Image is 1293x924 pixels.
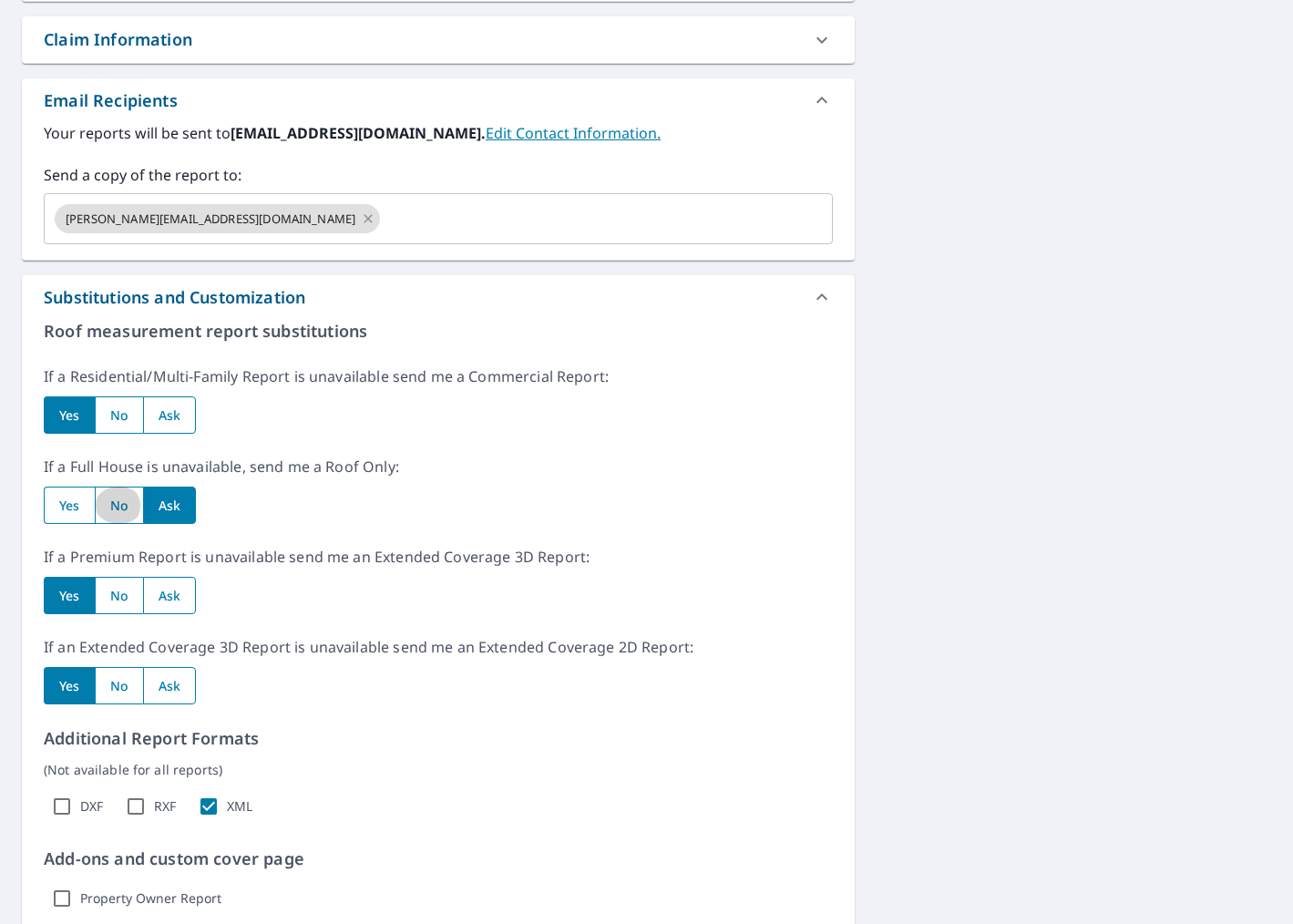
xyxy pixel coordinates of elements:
label: Property Owner Report [80,890,221,907]
b: [EMAIL_ADDRESS][DOMAIN_NAME]. [231,123,486,143]
div: Email Recipients [22,78,855,122]
label: Send a copy of the report to: [44,164,833,186]
p: If a Full House is unavailable, send me a Roof Only: [44,456,833,477]
div: Claim Information [44,27,192,52]
label: Your reports will be sent to [44,122,833,144]
div: [PERSON_NAME][EMAIL_ADDRESS][DOMAIN_NAME] [55,204,380,233]
label: RXF [154,798,176,815]
label: DXF [80,798,103,815]
label: XML [227,798,252,815]
div: Substitutions and Customization [22,275,855,319]
p: If a Residential/Multi-Family Report is unavailable send me a Commercial Report: [44,365,833,387]
p: Roof measurement report substitutions [44,319,833,344]
div: Email Recipients [44,88,178,113]
p: If a Premium Report is unavailable send me an Extended Coverage 3D Report: [44,546,833,568]
p: (Not available for all reports) [44,760,833,779]
div: Claim Information [22,16,855,63]
p: If an Extended Coverage 3D Report is unavailable send me an Extended Coverage 2D Report: [44,636,833,658]
div: Substitutions and Customization [44,285,305,310]
p: Add-ons and custom cover page [44,847,833,871]
a: EditContactInfo [486,123,661,143]
span: [PERSON_NAME][EMAIL_ADDRESS][DOMAIN_NAME] [55,210,366,228]
p: Additional Report Formats [44,726,833,751]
